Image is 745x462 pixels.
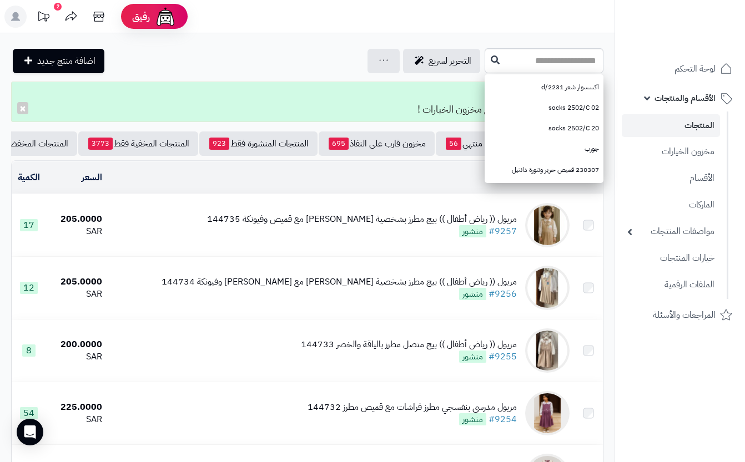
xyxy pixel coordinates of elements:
[54,3,62,11] div: 2
[319,131,435,156] a: مخزون قارب على النفاذ695
[622,166,720,190] a: الأقسام
[132,10,150,23] span: رفيق
[78,131,198,156] a: المنتجات المخفية فقط3773
[525,203,570,247] img: مريول (( رياض أطفال )) بيج مطرز بشخصية سينامورول مع قميص وفيونكة 144735
[525,328,570,373] img: مريول (( رياض أطفال )) بيج متصل مطرز بالياقة والخصر 144733
[429,54,471,68] span: التحرير لسريع
[13,49,104,73] a: اضافة منتج جديد
[162,276,517,288] div: مريول (( رياض أطفال )) بيج مطرز بشخصية [PERSON_NAME] مع [PERSON_NAME] وفيونكة 144734
[459,351,486,363] span: منشور
[17,102,28,114] button: ×
[51,413,103,426] div: SAR
[18,171,40,184] a: الكمية
[622,140,720,164] a: مخزون الخيارات
[20,407,38,419] span: 54
[622,193,720,217] a: الماركات
[674,61,716,77] span: لوحة التحكم
[51,338,103,351] div: 200.0000
[622,273,720,297] a: الملفات الرقمية
[11,82,603,122] div: تم التعديل! تمت تحديث مخزون المنتج مع مخزون الخيارات !
[308,401,517,414] div: مريول مدرسي بنفسجي مطرز فراشات مع قميص مطرز 144732
[329,138,349,150] span: 695
[670,23,734,46] img: logo-2.png
[82,171,102,184] a: السعر
[51,351,103,363] div: SAR
[22,344,36,357] span: 8
[525,266,570,310] img: مريول (( رياض أطفال )) بيج مطرز بشخصية ستيتش مع قميص وفيونكة 144734
[459,413,486,425] span: منشور
[622,220,720,243] a: مواصفات المنتجات
[51,213,103,226] div: 205.0000
[622,302,738,328] a: المراجعات والأسئلة
[622,114,720,137] a: المنتجات
[485,118,603,139] a: socks 2502/C 20
[209,138,229,150] span: 923
[459,288,486,300] span: منشور
[485,98,603,118] a: socks 2502/C 02
[17,419,43,445] div: Open Intercom Messenger
[51,401,103,414] div: 225.0000
[485,160,603,180] a: 230307 قميص حرير وتنورة دانتيل
[489,287,517,301] a: #9256
[485,139,603,159] a: جورب
[154,6,177,28] img: ai-face.png
[446,138,461,150] span: 56
[403,49,480,73] a: التحرير لسريع
[653,307,716,323] span: المراجعات والأسئلة
[20,282,38,294] span: 12
[199,131,318,156] a: المنتجات المنشورة فقط923
[525,391,570,435] img: مريول مدرسي بنفسجي مطرز فراشات مع قميص مطرز 144732
[622,55,738,82] a: لوحة التحكم
[51,288,103,301] div: SAR
[51,225,103,238] div: SAR
[88,138,113,150] span: 3773
[436,131,517,156] a: مخزون منتهي56
[20,219,38,231] span: 17
[29,6,57,31] a: تحديثات المنصة
[51,276,103,288] div: 205.0000
[459,225,486,237] span: منشور
[489,413,517,426] a: #9254
[37,54,95,68] span: اضافة منتج جديد
[622,246,720,270] a: خيارات المنتجات
[301,338,517,351] div: مريول (( رياض أطفال )) بيج متصل مطرز بالياقة والخصر 144733
[485,77,603,98] a: اكسسوار شعر 2231/d
[489,350,517,363] a: #9255
[489,225,517,238] a: #9257
[655,90,716,106] span: الأقسام والمنتجات
[207,213,517,226] div: مريول (( رياض أطفال )) بيج مطرز بشخصية [PERSON_NAME] مع قميص وفيونكة 144735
